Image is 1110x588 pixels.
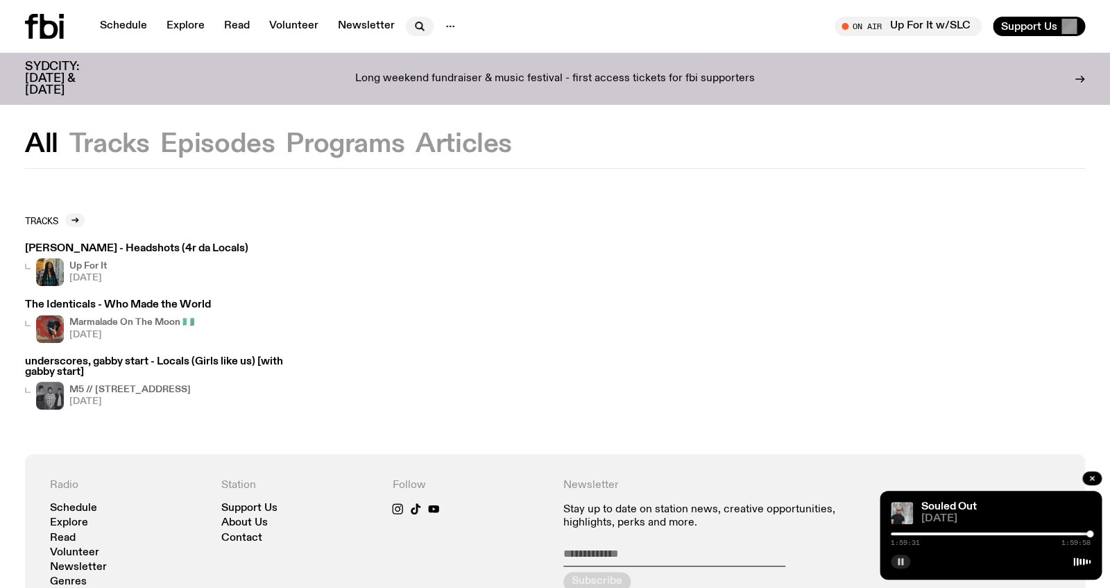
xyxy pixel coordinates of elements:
a: Newsletter [330,17,403,36]
h4: Newsletter [563,479,889,492]
h4: Radio [50,479,205,492]
a: Schedule [92,17,155,36]
h4: M5 // [STREET_ADDRESS] [69,385,191,394]
a: Explore [158,17,213,36]
h4: Follow [392,479,547,492]
a: Support Us [221,503,277,514]
a: The Identicals - Who Made the WorldTommy - Persian RugMarmalade On The Moon 🇳🇬[DATE] [25,300,211,342]
a: Volunteer [261,17,327,36]
span: 1:59:58 [1061,539,1091,546]
span: [DATE] [69,397,191,406]
span: 1:59:31 [891,539,920,546]
span: [DATE] [69,274,107,283]
span: [DATE] [69,330,194,339]
h3: underscores, gabby start - Locals (Girls like us) [with gabby start] [25,357,291,378]
a: Schedule [50,503,97,514]
a: Tracks [25,213,85,227]
button: Episodes [160,132,275,157]
h3: [PERSON_NAME] - Headshots (4r da Locals) [25,244,248,254]
h3: SYDCITY: [DATE] & [DATE] [25,61,114,96]
h3: The Identicals - Who Made the World [25,300,211,310]
button: On AirUp For It w/SLC [835,17,982,36]
h4: Station [221,479,376,492]
button: Tracks [69,132,150,157]
img: Ify - a Brown Skin girl with black braided twists, looking up to the side with her tongue stickin... [36,258,64,286]
a: About Us [221,518,268,528]
button: Articles [416,132,512,157]
img: Tommy - Persian Rug [36,315,64,343]
button: All [25,132,58,157]
a: [PERSON_NAME] - Headshots (4r da Locals)Ify - a Brown Skin girl with black braided twists, lookin... [25,244,248,286]
a: Read [50,533,76,544]
span: [DATE] [921,514,1091,524]
a: Read [216,17,258,36]
a: Genres [50,577,87,587]
h2: Tracks [25,215,58,226]
a: Volunteer [50,548,99,558]
p: Stay up to date on station news, creative opportunities, highlights, perks and more. [563,503,889,530]
span: Support Us [1001,20,1057,33]
button: Support Us [993,17,1085,36]
img: Stephen looks directly at the camera, wearing a black tee, black sunglasses and headphones around... [891,502,913,524]
h4: Up For It [69,262,107,271]
h4: Marmalade On The Moon 🇳🇬 [69,318,194,327]
button: Programs [286,132,404,157]
a: Contact [221,533,262,544]
a: Souled Out [921,501,977,512]
a: underscores, gabby start - Locals (Girls like us) [with gabby start]M5 // [STREET_ADDRESS][DATE] [25,357,291,410]
a: Explore [50,518,88,528]
p: Long weekend fundraiser & music festival - first access tickets for fbi supporters [355,73,755,85]
a: Newsletter [50,562,107,573]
